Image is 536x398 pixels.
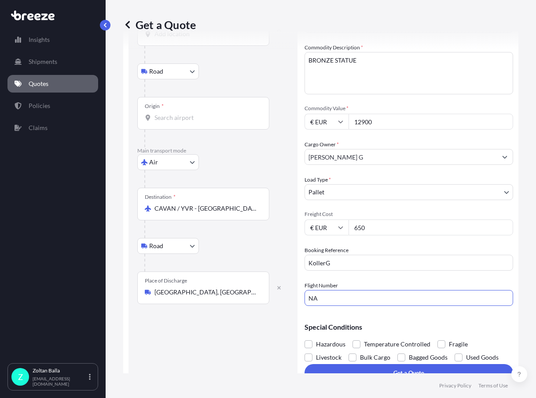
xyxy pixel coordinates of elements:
input: Your internal reference [305,255,513,271]
span: Freight Cost [305,211,513,218]
p: Get a Quote [393,368,424,377]
a: Policies [7,97,98,115]
a: Quotes [7,75,98,93]
span: Air [149,158,158,167]
span: Commodity Value [305,105,513,112]
p: Claims [29,123,48,132]
span: Z [18,372,23,381]
p: Main transport mode [137,147,289,154]
input: Destination [154,204,258,213]
span: Pallet [308,188,324,197]
a: Terms of Use [478,382,508,389]
a: Claims [7,119,98,137]
label: Cargo Owner [305,140,339,149]
input: Type amount [349,114,513,130]
button: Select transport [137,238,199,254]
button: Select transport [137,63,199,79]
input: Enter amount [349,219,513,235]
span: Road [149,67,163,76]
input: Origin [154,113,258,122]
div: Origin [145,103,164,110]
a: Shipments [7,53,98,71]
button: Show suggestions [497,149,513,165]
p: Shipments [29,57,57,66]
input: Enter name [305,290,513,306]
div: Destination [145,193,176,201]
a: Insights [7,31,98,48]
span: Temperature Controlled [364,338,430,351]
p: Quotes [29,79,48,88]
a: Privacy Policy [439,382,471,389]
p: Get a Quote [123,18,196,32]
p: Policies [29,101,50,110]
span: Livestock [316,351,341,364]
label: Flight Number [305,281,338,290]
p: Insights [29,35,50,44]
p: Special Conditions [305,324,513,331]
span: Bulk Cargo [360,351,390,364]
input: Place of Discharge [154,288,258,297]
button: Get a Quote [305,364,513,382]
input: Full name [305,149,497,165]
span: Fragile [449,338,468,351]
span: Road [149,242,163,250]
button: Select transport [137,154,199,170]
div: Place of Discharge [145,277,187,284]
button: Pallet [305,184,513,200]
span: Hazardous [316,338,345,351]
label: Booking Reference [305,246,349,255]
span: Bagged Goods [409,351,448,364]
p: [EMAIL_ADDRESS][DOMAIN_NAME] [33,376,87,387]
p: Zoltan Balla [33,367,87,374]
span: Load Type [305,175,331,184]
span: Used Goods [466,351,499,364]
